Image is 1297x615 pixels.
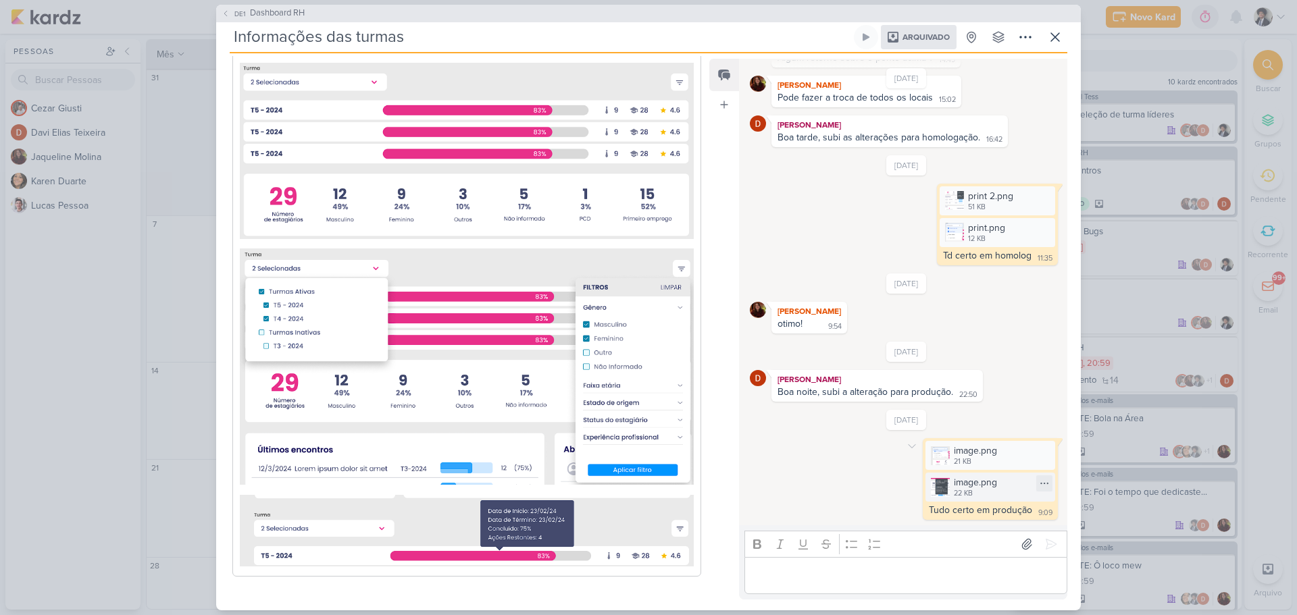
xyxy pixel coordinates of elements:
[828,321,842,332] div: 9:54
[929,504,1032,516] div: Tudo certo em produção
[968,189,1013,203] div: print 2.png
[744,557,1067,594] div: Editor editing area: main
[778,92,933,103] div: Pode fazer a troca de todos os locais
[240,495,694,566] img: wPTDGpe9moxGAAAAABJRU5ErkJggg==
[945,223,964,242] img: 54cO0ecy6SOlUFzHNDDHro8dAWQp42S4zEGFcd3L.png
[959,390,977,400] div: 22:50
[778,318,803,329] div: otimo!
[931,478,950,497] img: encb5Wnoj8YnSuYO95D67La2dqFcDa5ysE3uCTuR.png
[968,234,1005,244] div: 12 KB
[954,475,997,489] div: image.png
[968,221,1005,235] div: print.png
[774,78,959,92] div: [PERSON_NAME]
[943,250,1032,261] div: Td certo em homolog
[774,304,844,318] div: [PERSON_NAME]
[925,441,1055,470] div: image.png
[931,446,950,465] img: EBBDNPRLWUDlkIaYtFBdgsp978sSqnjGeGPGeyoN.png
[1038,253,1052,264] div: 11:35
[750,370,766,386] img: Davi Elias Teixeira
[902,33,950,41] span: Arquivado
[945,191,964,210] img: dponFZQ3kwIzpGfsKl72oEoMVMCgtankG5pC1KAC.png
[240,248,694,485] img: 8AhvhGql0fW68AAAAASUVORK5CYII=
[925,473,1055,502] div: image.png
[968,202,1013,213] div: 51 KB
[954,456,997,467] div: 21 KB
[744,531,1067,557] div: Editor toolbar
[954,488,997,499] div: 22 KB
[750,115,766,132] img: Davi Elias Teixeira
[881,25,957,49] div: Arquivado
[230,25,851,49] input: Kard Sem Título
[750,76,766,92] img: Jaqueline Molina
[939,95,956,105] div: 15:02
[774,373,980,386] div: [PERSON_NAME]
[778,386,953,398] div: Boa noite, subi a alteração para produção.
[1038,508,1052,518] div: 9:09
[939,55,955,65] div: 14:49
[940,218,1055,247] div: print.png
[240,63,694,239] img: msAAwAAADzptcYYAAAAJh3AjAAAABVEIABAACoggAMAABABZrmLUTupkW+kB+zAAAAAElFTkSuQmCC
[778,132,980,143] div: Boa tarde, subi as alterações para homologação.
[940,186,1055,215] div: print 2.png
[750,302,766,318] img: Jaqueline Molina
[954,444,997,458] div: image.png
[861,32,871,43] div: Ligar relógio
[986,134,1002,145] div: 16:42
[774,118,1005,132] div: [PERSON_NAME]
